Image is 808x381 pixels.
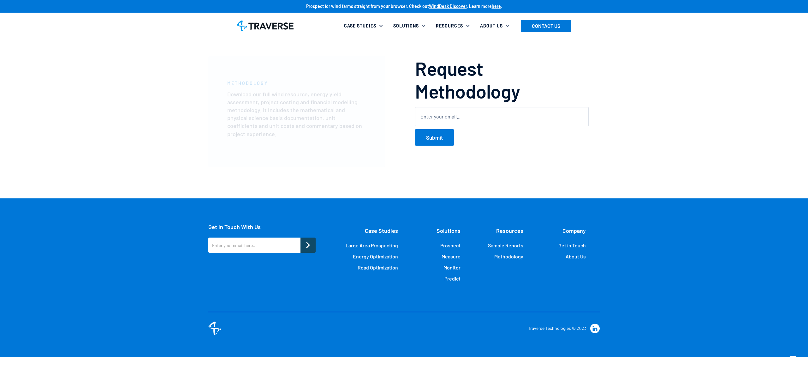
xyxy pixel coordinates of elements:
div: Resources [432,19,476,33]
div: Company [562,224,586,238]
div: Solutions [437,224,460,238]
div: Resources [436,23,463,29]
div: Case Studies [340,19,389,33]
div: Get In Touch With Us [208,224,316,230]
div: About Us [480,23,503,29]
strong: Prospect for wind farms straight from your browser. Check out [306,3,429,9]
a: Large Area Prospecting [346,242,398,249]
a: Monitor [443,264,460,271]
a: Measure [442,253,460,260]
a: Methodology [494,253,523,260]
input: Submit [415,129,454,146]
a: Get in Touch [558,242,586,249]
strong: . [501,3,502,9]
input: Submit [300,238,316,253]
a: here [492,3,501,9]
div: Solutions [393,23,419,29]
a: Sample Reports [488,242,523,249]
input: Enter your email... [415,107,589,126]
a: Road Optimization [358,264,398,271]
img: logo [208,322,221,335]
a: Traverse Technologies © 2023 [528,325,586,331]
p: Methodology [227,80,268,87]
div: Resources [496,224,523,238]
a: Predict [444,275,460,282]
p: Download our full wind resource, energy yield assessment, project costing and financial modelling... [227,90,366,138]
div: Solutions [389,19,432,33]
strong: . Learn more [467,3,492,9]
div: Case Studies [365,224,398,238]
a: Prospect [440,242,460,249]
a: Energy Optimization [353,253,398,260]
form: footerGetInTouch [208,238,316,256]
form: methodologyRequest [415,107,589,146]
div: Case Studies [344,23,376,29]
a: About Us [566,253,586,260]
h1: Request Methodology [415,57,589,102]
input: Enter your email here... [208,238,300,253]
a: WindDesk Discover [429,3,467,9]
a: CONTACT US [521,20,571,32]
div: About Us [476,19,516,33]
